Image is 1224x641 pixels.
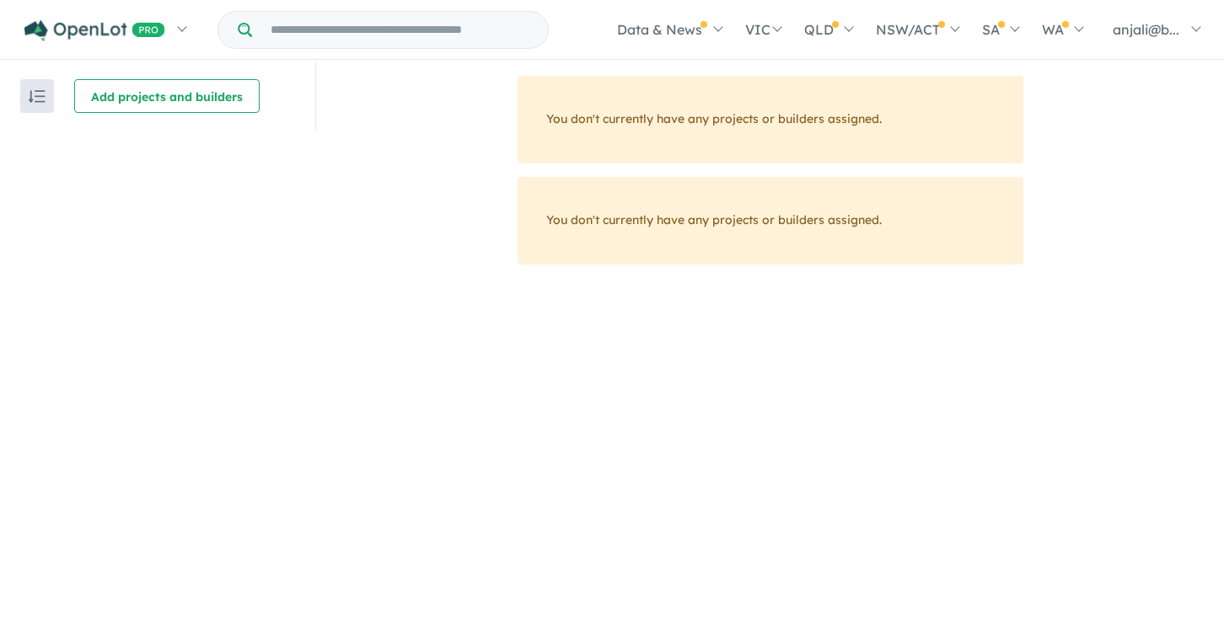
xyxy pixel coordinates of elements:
img: Openlot PRO Logo White [24,20,165,41]
div: You don't currently have any projects or builders assigned. [518,177,1023,264]
button: Add projects and builders [74,79,260,113]
div: You don't currently have any projects or builders assigned. [518,76,1023,163]
span: anjali@b... [1113,21,1179,38]
img: sort.svg [29,90,46,103]
input: Try estate name, suburb, builder or developer [255,12,545,48]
